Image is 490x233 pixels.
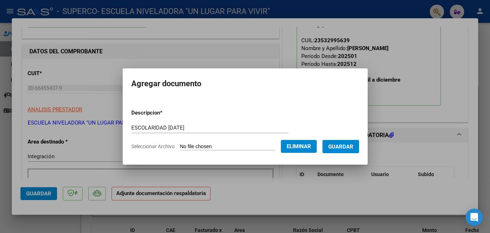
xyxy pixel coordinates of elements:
div: Open Intercom Messenger [466,209,483,226]
p: Descripcion [131,109,200,117]
button: Guardar [322,140,359,153]
button: Eliminar [281,140,317,153]
span: Guardar [328,144,353,150]
span: Eliminar [287,143,311,150]
h2: Agregar documento [131,77,359,91]
span: Seleccionar Archivo [131,144,175,149]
